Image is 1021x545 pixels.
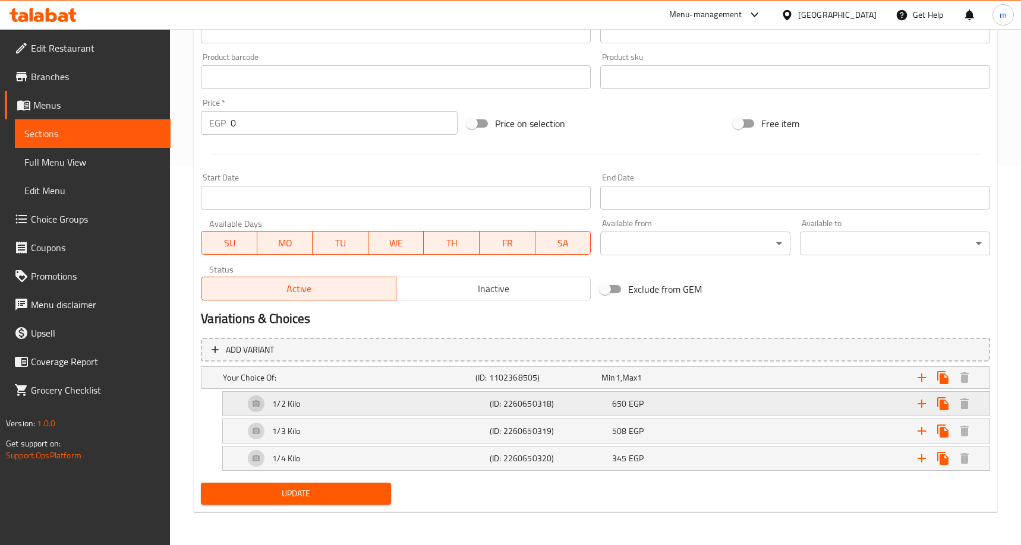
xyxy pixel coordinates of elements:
span: Branches [31,69,161,84]
h5: Your Choice Of: [223,372,471,384]
button: WE [368,231,424,255]
span: FR [484,235,531,252]
span: Update [210,486,382,501]
button: TH [424,231,480,255]
a: Choice Groups [5,205,171,233]
span: Free item [761,116,799,131]
button: Delete Your Choice Of: [954,367,975,388]
span: Coupons [31,240,161,255]
a: Menus [5,91,171,119]
span: EGP [629,423,644,439]
button: Delete 1/2 Kilo [954,393,975,414]
div: Expand [223,419,990,443]
span: m [1000,8,1007,21]
span: Menus [33,98,161,112]
div: Menu-management [669,8,742,22]
button: Clone choice group [932,367,954,388]
button: TU [313,231,368,255]
h5: 1/2 Kilo [272,398,300,410]
h5: (ID: 2260650318) [490,398,607,410]
div: ​ [800,232,990,255]
button: MO [257,231,313,255]
span: Promotions [31,269,161,283]
input: Please enter product sku [600,65,990,89]
a: Coupons [5,233,171,262]
a: Upsell [5,319,171,347]
div: Expand [223,446,990,470]
span: SU [206,235,252,252]
span: Inactive [401,280,586,297]
span: Sections [24,126,161,141]
span: Choice Groups [31,212,161,226]
button: FR [480,231,535,255]
button: SA [535,231,591,255]
button: Add new choice group [911,367,932,388]
span: WE [373,235,420,252]
span: Edit Menu [24,183,161,198]
h2: Variations & Choices [201,310,990,328]
div: ​ [600,232,790,255]
span: Max [622,370,637,385]
span: SA [540,235,587,252]
a: Sections [15,119,171,148]
div: , [601,372,723,384]
a: Full Menu View [15,148,171,176]
span: 1 [616,370,620,385]
span: 508 [612,423,626,439]
span: Min [601,370,615,385]
button: Add new choice [911,420,932,442]
a: Menu disclaimer [5,290,171,319]
h5: (ID: 1102368505) [475,372,597,384]
p: EGP [209,116,226,130]
button: Clone new choice [932,393,954,414]
button: Active [201,277,396,300]
a: Branches [5,62,171,91]
input: Please enter price [231,111,458,135]
div: Expand [201,367,990,388]
span: 1 [637,370,642,385]
a: Support.OpsPlatform [6,448,81,463]
span: 650 [612,396,626,411]
button: Clone new choice [932,420,954,442]
button: Add new choice [911,448,932,469]
span: Menu disclaimer [31,297,161,312]
span: 1.0.0 [37,416,55,431]
span: Add variant [226,343,274,357]
button: Update [201,483,391,505]
h5: (ID: 2260650319) [490,425,607,437]
span: EGP [629,396,644,411]
button: Inactive [396,277,591,300]
span: Grocery Checklist [31,383,161,397]
span: 345 [612,451,626,466]
span: Exclude from GEM [628,282,702,296]
div: [GEOGRAPHIC_DATA] [798,8,877,21]
span: Get support on: [6,436,61,451]
button: Add new choice [911,393,932,414]
span: Upsell [31,326,161,340]
span: EGP [629,451,644,466]
span: TH [428,235,475,252]
button: Add variant [201,338,990,362]
button: Delete 1/3 Kilo [954,420,975,442]
span: Coverage Report [31,354,161,369]
h5: 1/3 Kilo [272,425,300,437]
button: SU [201,231,257,255]
span: MO [262,235,308,252]
span: Version: [6,416,35,431]
span: TU [317,235,364,252]
div: Expand [223,392,990,416]
span: Edit Restaurant [31,41,161,55]
input: Please enter product barcode [201,65,591,89]
h5: (ID: 2260650320) [490,452,607,464]
span: Active [206,280,391,297]
span: Price on selection [495,116,565,131]
a: Edit Restaurant [5,34,171,62]
h5: 1/4 Kilo [272,452,300,464]
button: Clone new choice [932,448,954,469]
a: Promotions [5,262,171,290]
a: Coverage Report [5,347,171,376]
span: Full Menu View [24,155,161,169]
a: Grocery Checklist [5,376,171,404]
button: Delete 1/4 Kilo [954,448,975,469]
a: Edit Menu [15,176,171,205]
